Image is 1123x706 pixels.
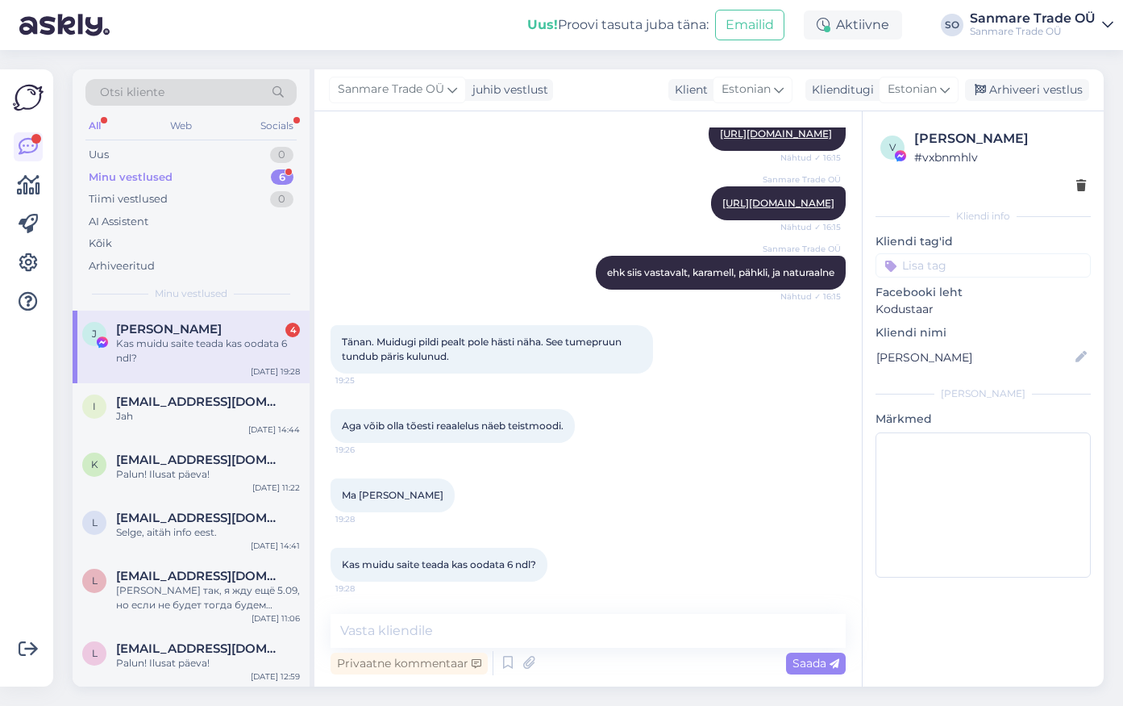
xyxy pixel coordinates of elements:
[271,169,293,186] div: 6
[85,115,104,136] div: All
[335,444,396,456] span: 19:26
[780,221,841,233] span: Nähtud ✓ 16:15
[527,17,558,32] b: Uus!
[527,15,709,35] div: Proovi tasuta juba täna:
[876,233,1091,250] p: Kliendi tag'id
[888,81,937,98] span: Estonian
[252,612,300,625] div: [DATE] 11:06
[335,374,396,386] span: 19:25
[89,214,148,230] div: AI Assistent
[257,115,297,136] div: Socials
[252,482,300,494] div: [DATE] 11:22
[116,467,300,482] div: Palun! Ilusat päeva!
[763,243,841,255] span: Sanmare Trade OÜ
[116,525,300,540] div: Selge, aitäh info eest.
[285,323,300,337] div: 4
[722,81,771,98] span: Estonian
[89,236,112,252] div: Kõik
[116,322,222,336] span: Jekaterina Dubinina
[889,141,896,153] span: v
[89,191,168,207] div: Tiimi vestlused
[155,286,227,301] span: Minu vestlused
[876,253,1091,278] input: Lisa tag
[792,656,839,670] span: Saada
[876,301,1091,318] p: Kodustaar
[92,328,97,340] span: J
[970,12,1096,25] div: Sanmare Trade OÜ
[335,513,396,525] span: 19:28
[270,147,293,163] div: 0
[92,516,98,528] span: l
[780,152,841,164] span: Nähtud ✓ 16:15
[116,395,284,409] span: ilyasw516@gmail.com
[466,81,548,98] div: juhib vestlust
[116,453,284,467] span: ktambets@gmaul.com
[941,14,963,36] div: SO
[876,386,1091,401] div: [PERSON_NAME]
[965,79,1089,101] div: Arhiveeri vestlus
[116,511,284,525] span: labioliver@outlook.com
[914,148,1086,166] div: # vxbnmhlv
[722,197,834,209] a: [URL][DOMAIN_NAME]
[89,169,173,186] div: Minu vestlused
[116,409,300,424] div: Jah
[116,569,284,583] span: lenchikshvudka@gmail.com
[13,82,44,113] img: Askly Logo
[270,191,293,207] div: 0
[342,558,536,570] span: Kas muidu saite teada kas oodata 6 ndl?
[116,336,300,366] div: Kas muidu saite teada kas oodata 6 ndl?
[89,258,155,274] div: Arhiveeritud
[970,25,1096,38] div: Sanmare Trade OÜ
[970,12,1113,38] a: Sanmare Trade OÜSanmare Trade OÜ
[251,540,300,552] div: [DATE] 14:41
[715,10,784,40] button: Emailid
[607,266,834,278] span: ehk siis vastavalt, karamell, pähkli, ja naturaalne
[914,129,1086,148] div: [PERSON_NAME]
[116,656,300,670] div: Palun! Ilusat päeva!
[342,420,564,432] span: Aga võib olla tõesti reaalelus näeb teistmoodi.
[804,10,902,40] div: Aktiivne
[331,653,488,675] div: Privaatne kommentaar
[335,583,396,595] span: 19:28
[876,324,1091,341] p: Kliendi nimi
[342,489,443,501] span: Ma [PERSON_NAME]
[668,81,708,98] div: Klient
[251,670,300,683] div: [DATE] 12:59
[876,284,1091,301] p: Facebooki leht
[876,411,1091,428] p: Märkmed
[116,641,284,656] span: labioliver@outlook.com
[876,349,1072,366] input: Lisa nimi
[93,400,96,412] span: i
[720,127,832,140] a: [URL][DOMAIN_NAME]
[251,366,300,378] div: [DATE] 19:28
[805,81,874,98] div: Klienditugi
[89,147,109,163] div: Uus
[763,173,841,186] span: Sanmare Trade OÜ
[92,647,98,659] span: l
[876,209,1091,223] div: Kliendi info
[342,336,624,362] span: Tänan. Muidugi pildi pealt pole hästi näha. See tumepruun tundub päris kulunud.
[248,424,300,436] div: [DATE] 14:44
[116,583,300,612] div: [PERSON_NAME] так, я жду ещё 5.09, но если не будет тогда будем решать о возврате денег!
[92,574,98,587] span: l
[91,458,98,470] span: k
[780,290,841,303] span: Nähtud ✓ 16:15
[100,84,164,101] span: Otsi kliente
[338,81,444,98] span: Sanmare Trade OÜ
[167,115,195,136] div: Web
